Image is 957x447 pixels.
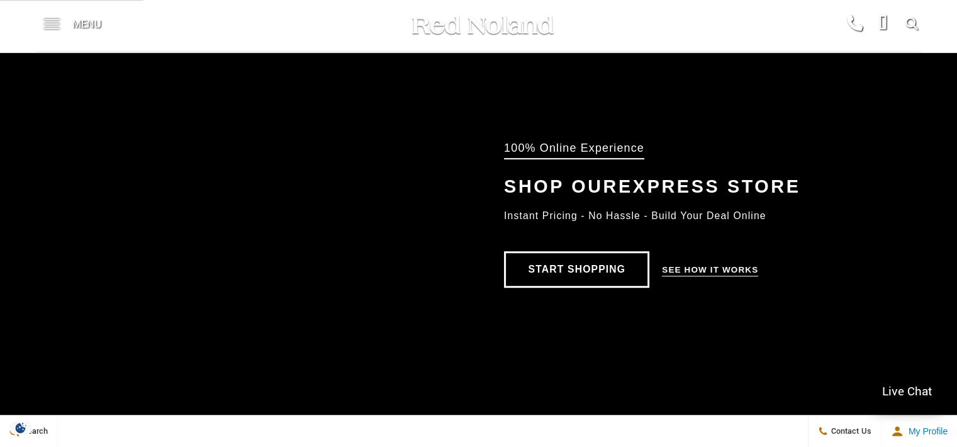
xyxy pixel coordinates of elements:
div: 100% Online Experience [504,141,644,159]
div: Shop Our Express Store [504,171,906,202]
section: Click to Open Cookie Consent Modal [6,421,35,434]
a: Live Chat [867,375,948,409]
img: Red Noland Auto Group [410,14,554,37]
span: Live Chat [876,383,939,400]
img: Opt-Out Icon [6,421,35,434]
span: My Profile [904,426,948,436]
a: See How it Works [662,265,758,276]
a: Start Shopping [504,251,649,287]
div: Instant Pricing - No Hassle - Build Your Deal Online [504,205,906,227]
button: Open user profile menu [881,416,957,447]
span: Contact Us [828,426,871,437]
